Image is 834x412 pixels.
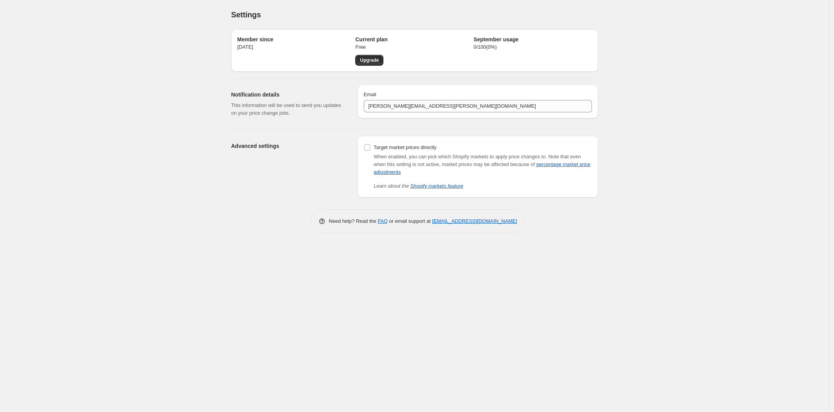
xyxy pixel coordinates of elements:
[374,154,547,159] span: When enabled, you can pick which Shopify markets to apply price changes to.
[364,92,376,97] span: Email
[329,218,378,224] span: Need help? Read the
[378,218,388,224] a: FAQ
[374,144,437,150] span: Target market prices directly
[388,218,432,224] span: or email support at
[237,36,356,43] h2: Member since
[231,102,345,117] p: This information will be used to send you updates on your price change jobs.
[231,142,345,150] h2: Advanced settings
[473,43,592,51] p: 0 / 100 ( 0 %)
[360,57,379,63] span: Upgrade
[237,43,356,51] p: [DATE]
[432,218,517,224] a: [EMAIL_ADDRESS][DOMAIN_NAME]
[473,36,592,43] h2: September usage
[410,183,463,189] a: Shopify markets feature
[374,154,590,175] span: Note that even when this setting is not active, market prices may be affected because of
[355,43,473,51] p: Free
[374,183,463,189] i: Learn about the
[231,91,345,98] h2: Notification details
[355,36,473,43] h2: Current plan
[231,10,261,19] span: Settings
[355,55,383,66] a: Upgrade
